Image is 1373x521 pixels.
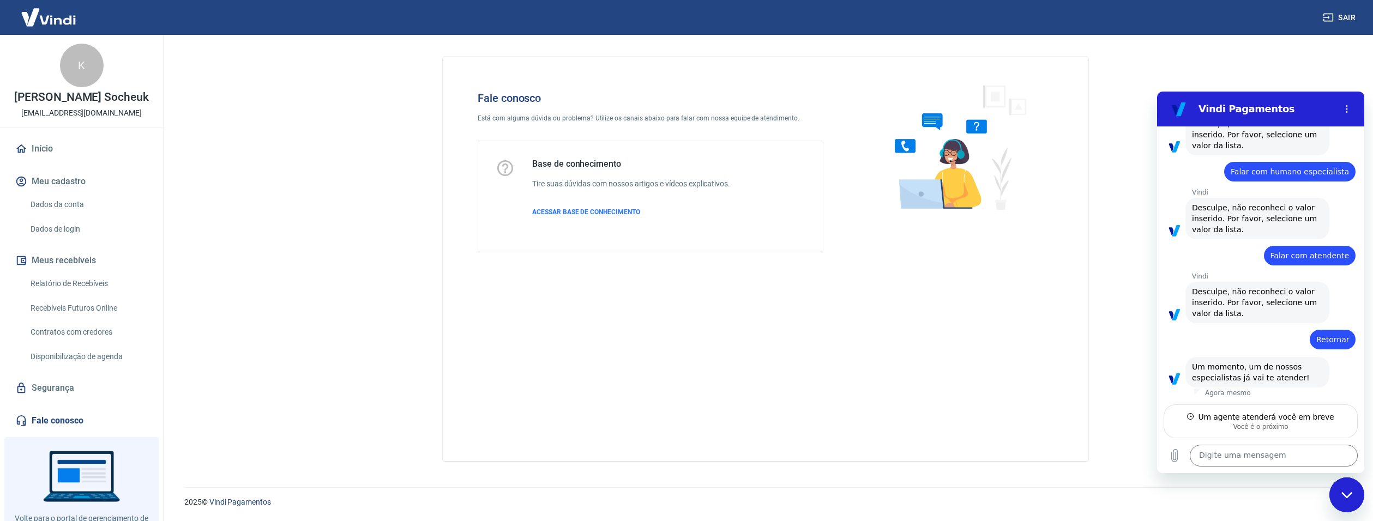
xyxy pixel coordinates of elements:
[26,297,150,319] a: Recebíveis Futuros Online
[532,159,730,169] h5: Base de conhecimento
[14,92,149,103] p: [PERSON_NAME] Socheuk
[873,74,1039,220] img: Fale conosco
[532,208,640,216] span: ACESSAR BASE DE CONHECIMENTO
[21,107,142,119] p: [EMAIL_ADDRESS][DOMAIN_NAME]
[26,272,150,295] a: Relatório de Recebíveis
[13,137,150,161] a: Início
[478,113,823,123] p: Está com alguma dúvida ou problema? Utilize os canais abaixo para falar com nossa equipe de atend...
[1321,8,1360,28] button: Sair
[26,346,150,368] a: Disponibilização de agenda
[26,193,150,216] a: Dados da conta
[13,1,84,34] img: Vindi
[532,207,730,217] a: ACESSAR BASE DE CONHECIMENTO
[13,409,150,433] a: Fale conosco
[184,496,1347,508] p: 2025 ©
[478,92,823,105] h4: Fale conosco
[1157,92,1364,473] iframe: Janela de mensagens
[60,44,104,87] div: K
[13,169,150,193] button: Meu cadastro
[209,498,271,506] a: Vindi Pagamentos
[13,376,150,400] a: Segurança
[26,321,150,343] a: Contratos com credores
[1329,477,1364,512] iframe: Botão para abrir a janela de mensagens, conversa em andamento
[13,249,150,272] button: Meus recebíveis
[532,178,730,190] h6: Tire suas dúvidas com nossos artigos e vídeos explicativos.
[26,218,150,240] a: Dados de login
